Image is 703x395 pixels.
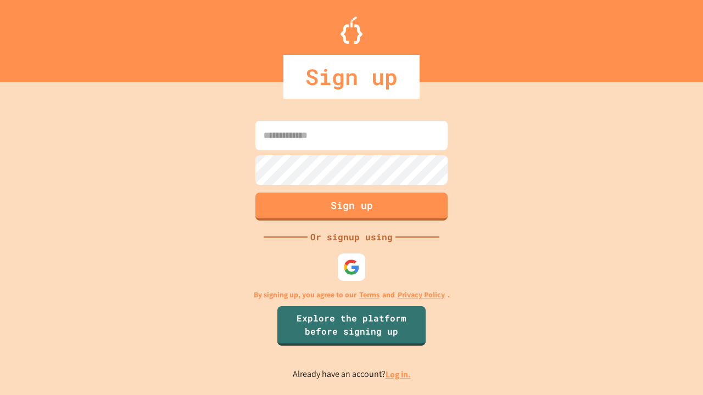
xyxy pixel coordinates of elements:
[293,368,411,381] p: Already have an account?
[341,16,362,44] img: Logo.svg
[277,306,426,346] a: Explore the platform before signing up
[386,369,411,380] a: Log in.
[398,289,445,301] a: Privacy Policy
[308,230,395,244] div: Or signup using
[255,193,448,221] button: Sign up
[359,289,380,301] a: Terms
[343,259,360,275] img: google-icon.svg
[254,289,450,301] p: By signing up, you agree to our and .
[283,55,420,99] div: Sign up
